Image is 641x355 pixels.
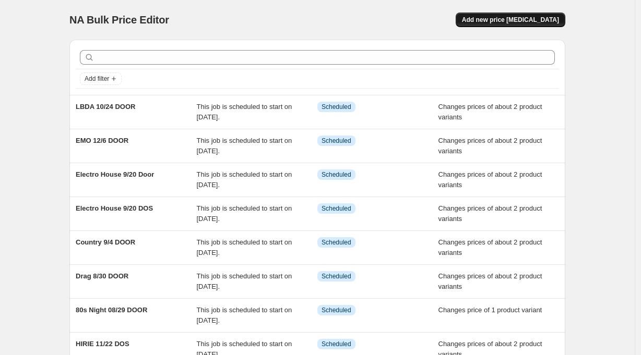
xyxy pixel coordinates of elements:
span: Scheduled [322,170,351,179]
span: Scheduled [322,137,351,145]
span: This job is scheduled to start on [DATE]. [197,103,292,121]
span: Scheduled [322,306,351,314]
span: Changes prices of about 2 product variants [438,103,542,121]
span: Changes prices of about 2 product variants [438,238,542,256]
button: Add new price [MEDICAL_DATA] [456,13,565,27]
span: Changes prices of about 2 product variants [438,170,542,189]
span: Changes prices of about 2 product variants [438,272,542,290]
span: Country 9/4 DOOR [76,238,135,246]
span: Changes prices of about 2 product variants [438,137,542,155]
span: This job is scheduled to start on [DATE]. [197,238,292,256]
span: Electro House 9/20 DOS [76,204,153,212]
span: This job is scheduled to start on [DATE]. [197,204,292,223]
span: This job is scheduled to start on [DATE]. [197,272,292,290]
span: 80s Night 08/29 DOOR [76,306,147,314]
span: Add new price [MEDICAL_DATA] [462,16,559,24]
span: EMO 12/6 DOOR [76,137,128,144]
span: This job is scheduled to start on [DATE]. [197,137,292,155]
button: Add filter [80,72,122,85]
span: HIRIE 11/22 DOS [76,340,129,348]
span: Scheduled [322,238,351,247]
span: This job is scheduled to start on [DATE]. [197,170,292,189]
span: Add filter [85,75,109,83]
span: Scheduled [322,340,351,348]
span: Electro House 9/20 Door [76,170,154,178]
span: Drag 8/30 DOOR [76,272,128,280]
span: Scheduled [322,204,351,213]
span: Scheduled [322,272,351,280]
span: Scheduled [322,103,351,111]
span: LBDA 10/24 DOOR [76,103,135,111]
span: Changes prices of about 2 product variants [438,204,542,223]
span: NA Bulk Price Editor [69,14,169,26]
span: This job is scheduled to start on [DATE]. [197,306,292,324]
span: Changes price of 1 product variant [438,306,542,314]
